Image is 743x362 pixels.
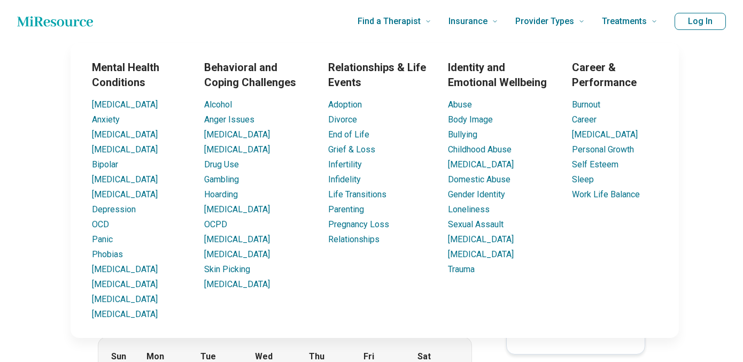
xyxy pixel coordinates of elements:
a: [MEDICAL_DATA] [572,129,638,140]
a: Work Life Balance [572,189,640,199]
a: Personal Growth [572,144,634,155]
a: Sexual Assault [448,219,504,229]
a: Home page [17,11,93,32]
a: Burnout [572,99,600,110]
a: Abuse [448,99,472,110]
a: [MEDICAL_DATA] [92,264,158,274]
a: Divorce [328,114,357,125]
a: Gambling [204,174,239,184]
button: Log In [675,13,726,30]
a: Skin Picking [204,264,250,274]
a: [MEDICAL_DATA] [204,234,270,244]
div: Find a Therapist [6,43,743,338]
a: Life Transitions [328,189,386,199]
a: Relationships [328,234,380,244]
a: Bipolar [92,159,118,170]
a: Phobias [92,249,123,259]
a: Gender Identity [448,189,505,199]
a: Anger Issues [204,114,254,125]
a: [MEDICAL_DATA] [448,159,514,170]
a: Anxiety [92,114,120,125]
a: Trauma [448,264,475,274]
span: Treatments [602,14,647,29]
a: Drug Use [204,159,239,170]
span: Insurance [448,14,487,29]
a: Self Esteem [572,159,618,170]
a: [MEDICAL_DATA] [92,294,158,304]
a: [MEDICAL_DATA] [92,279,158,289]
a: Career [572,114,597,125]
a: [MEDICAL_DATA] [92,99,158,110]
a: OCD [92,219,109,229]
a: Sleep [572,174,594,184]
a: Loneliness [448,204,490,214]
a: [MEDICAL_DATA] [92,309,158,319]
a: [MEDICAL_DATA] [204,129,270,140]
a: Parenting [328,204,364,214]
a: [MEDICAL_DATA] [448,249,514,259]
a: End of Life [328,129,369,140]
a: [MEDICAL_DATA] [92,189,158,199]
span: Find a Therapist [358,14,421,29]
a: Childhood Abuse [448,144,512,155]
a: Body Image [448,114,493,125]
a: Bullying [448,129,477,140]
a: Alcohol [204,99,232,110]
span: Provider Types [515,14,574,29]
a: [MEDICAL_DATA] [204,204,270,214]
a: Pregnancy Loss [328,219,389,229]
a: Infertility [328,159,362,170]
a: [MEDICAL_DATA] [204,144,270,155]
h3: Career & Performance [572,60,657,90]
h3: Mental Health Conditions [92,60,187,90]
h3: Relationships & Life Events [328,60,431,90]
a: Domestic Abuse [448,174,510,184]
a: [MEDICAL_DATA] [204,249,270,259]
a: OCPD [204,219,227,229]
a: [MEDICAL_DATA] [448,234,514,244]
a: Grief & Loss [328,144,375,155]
a: [MEDICAL_DATA] [92,174,158,184]
a: Panic [92,234,113,244]
h3: Identity and Emotional Wellbeing [448,60,555,90]
h3: Behavioral and Coping Challenges [204,60,311,90]
a: [MEDICAL_DATA] [204,279,270,289]
a: [MEDICAL_DATA] [92,144,158,155]
a: Hoarding [204,189,238,199]
a: Depression [92,204,136,214]
a: [MEDICAL_DATA] [92,129,158,140]
a: Adoption [328,99,362,110]
a: Infidelity [328,174,361,184]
